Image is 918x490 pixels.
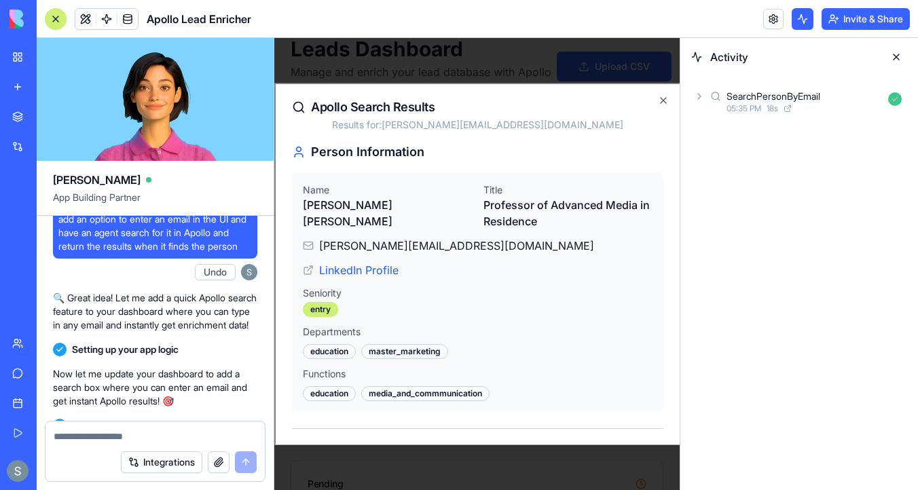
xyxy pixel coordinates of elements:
[822,8,910,30] button: Invite & Share
[28,329,378,343] p: Functions
[241,264,257,280] img: ACg8ocKnDTHbS00rqwWSHQfXf8ia04QnQtz5EDX_Ef5UNrjqV-k=s96-c
[195,264,236,280] button: Undo
[727,103,761,114] span: 05:35 PM
[72,343,179,356] span: Setting up your app logic
[28,264,63,279] div: entry
[53,291,257,332] p: 🔍 Great idea! Let me add a quick Apollo search feature to your dashboard where you can type in an...
[147,11,251,27] span: Apollo Lead Enricher
[36,105,149,124] h3: Person Information
[53,191,257,215] span: App Building Partner
[28,287,378,301] p: Departments
[58,212,252,253] span: add an option to enter an email in the UI and have an agent search for it in Apollo and return th...
[86,348,215,363] div: media_and_commmunication
[72,419,246,432] span: Working on the "LeadsDashboard" page
[710,49,877,65] span: Activity
[17,80,388,94] p: Results for: [PERSON_NAME][EMAIL_ADDRESS][DOMAIN_NAME]
[53,367,257,408] p: Now let me update your dashboard to add a search box where you can enter an email and get instant...
[10,10,94,29] img: logo
[17,62,388,76] h2: Apollo Search Results
[44,200,319,216] span: [PERSON_NAME][EMAIL_ADDRESS][DOMAIN_NAME]
[28,145,198,159] p: Name
[44,224,124,240] a: LinkedIn Profile
[727,90,820,103] div: SearchPersonByEmail
[28,348,81,363] div: education
[28,306,81,321] div: education
[7,460,29,482] img: ACg8ocKnDTHbS00rqwWSHQfXf8ia04QnQtz5EDX_Ef5UNrjqV-k=s96-c
[208,159,378,191] p: Professor of Advanced Media in Residence
[53,172,141,188] span: [PERSON_NAME]
[28,159,198,191] p: [PERSON_NAME] [PERSON_NAME]
[86,306,173,321] div: master_marketing
[767,103,778,114] span: 18 s
[28,248,378,262] p: Seniority
[208,145,378,159] p: Title
[121,451,202,473] button: Integrations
